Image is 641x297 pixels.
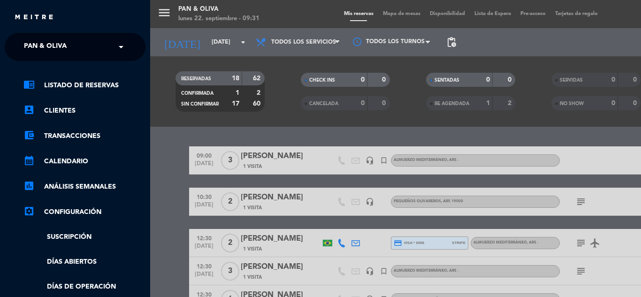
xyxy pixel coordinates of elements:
[23,257,145,267] a: Días abiertos
[14,14,54,21] img: MEITRE
[23,130,145,142] a: account_balance_walletTransacciones
[23,104,35,115] i: account_box
[23,206,35,217] i: settings_applications
[23,105,145,116] a: account_boxClientes
[23,206,145,218] a: Configuración
[23,181,145,192] a: assessmentANÁLISIS SEMANALES
[23,79,35,90] i: chrome_reader_mode
[23,282,145,292] a: Días de Operación
[23,155,35,166] i: calendar_month
[23,80,145,91] a: chrome_reader_modeListado de Reservas
[24,37,67,57] span: Pan & Oliva
[23,156,145,167] a: calendar_monthCalendario
[23,129,35,141] i: account_balance_wallet
[23,180,35,191] i: assessment
[23,232,145,243] a: Suscripción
